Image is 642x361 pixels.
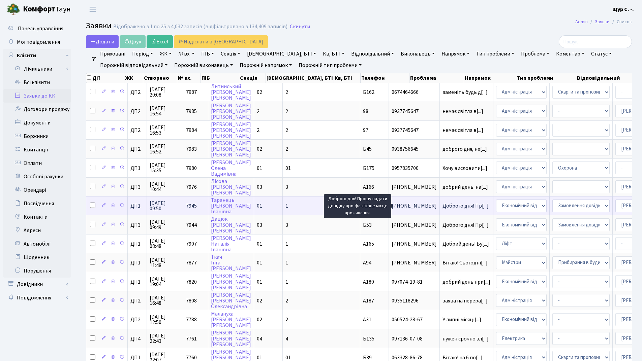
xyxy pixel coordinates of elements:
[211,253,251,272] a: ТкачІнга[PERSON_NAME]
[257,202,262,210] span: 01
[612,5,634,13] a: Щур С. -.
[150,295,180,306] span: [DATE] 16:48
[130,222,144,228] span: ДП3
[588,48,614,60] a: Статус
[442,297,488,304] span: заява на перера[...]
[130,317,144,322] span: ДП2
[3,116,71,130] a: Документи
[257,335,262,342] span: 04
[257,145,262,153] span: 02
[186,278,197,286] span: 7820
[150,125,180,136] span: [DATE] 16:53
[3,264,71,278] a: Порушення
[442,127,483,134] span: немає світла в[...]
[285,202,288,210] span: 1
[392,203,437,209] span: [PHONE_NUMBER]
[392,222,437,228] span: [PHONE_NUMBER]
[3,143,71,156] a: Квитанції
[17,38,60,46] span: Мої повідомлення
[409,73,464,83] th: Проблема
[211,291,251,310] a: [PERSON_NAME][PERSON_NAME]Олександрівна
[150,314,180,325] span: [DATE] 12:50
[392,146,437,152] span: 0938756645
[392,166,437,171] span: 0957835700
[285,278,288,286] span: 1
[363,297,374,304] span: А187
[86,73,124,83] th: Дії
[186,259,197,266] span: 7877
[363,316,371,323] span: А31
[363,108,368,115] span: 98
[3,291,71,304] a: Повідомлення
[442,240,489,248] span: Добрий день! Бу[...]
[7,3,20,16] img: logo.png
[130,336,144,341] span: ДП4
[285,221,288,229] span: 3
[186,88,197,96] span: 7987
[150,181,180,192] span: [DATE] 10:44
[3,130,71,143] a: Боржники
[575,18,588,25] a: Admin
[211,234,251,253] a: [PERSON_NAME]НаталіяІванівна
[97,60,170,71] a: Порожній відповідальний
[257,183,262,191] span: 03
[296,60,364,71] a: Порожній тип проблеми
[392,184,437,190] span: [PHONE_NUMBER]
[516,73,576,83] th: Тип проблеми
[186,221,197,229] span: 7944
[18,25,63,32] span: Панель управління
[363,259,371,266] span: А94
[473,48,517,60] a: Тип проблеми
[565,15,642,29] nav: breadcrumb
[239,73,266,83] th: Секція
[211,196,251,215] a: Таранець[PERSON_NAME]Іванівна
[150,219,180,230] span: [DATE] 09:49
[130,109,144,114] span: ДП2
[285,183,288,191] span: 3
[610,18,632,26] li: Список
[186,297,197,304] span: 7808
[285,259,288,266] span: 1
[285,145,288,153] span: 2
[130,260,144,265] span: ДП1
[143,73,177,83] th: Створено
[285,88,288,96] span: 2
[3,76,71,89] a: Всі клієнти
[186,240,197,248] span: 7907
[150,257,180,268] span: [DATE] 11:48
[211,83,251,102] a: Литинський[PERSON_NAME][PERSON_NAME]
[324,194,391,218] div: Доброго дня! Прошу надати довідку про фактичне місце проживання.
[361,73,409,83] th: Телефон
[211,273,251,291] a: [PERSON_NAME][PERSON_NAME][PERSON_NAME]
[257,108,259,115] span: 2
[130,146,144,152] span: ДП2
[3,22,71,35] a: Панель управління
[257,316,262,323] span: 02
[257,278,262,286] span: 01
[363,221,372,229] span: Б53
[266,73,334,83] th: [DEMOGRAPHIC_DATA], БТІ
[150,144,180,154] span: [DATE] 16:52
[392,298,437,303] span: 0935118296
[334,73,361,83] th: Кв, БТІ
[392,355,437,360] span: 063328-86-78
[439,48,472,60] a: Напрямок
[186,145,197,153] span: 7983
[211,178,251,196] a: Лісова[PERSON_NAME][PERSON_NAME]
[211,121,251,140] a: [PERSON_NAME][PERSON_NAME][PERSON_NAME]
[363,183,374,191] span: А166
[86,20,112,32] span: Заявки
[150,163,180,173] span: [DATE] 15:35
[211,159,251,178] a: [PERSON_NAME]ОленаВадимівна
[23,4,55,14] b: Комфорт
[442,108,483,115] span: немає світла в[...]
[150,201,180,211] span: [DATE] 09:50
[612,6,634,13] b: Щур С. -.
[150,333,180,344] span: [DATE] 22:43
[285,316,288,323] span: 2
[124,73,143,83] th: ЖК
[285,335,288,342] span: 4
[363,88,374,96] span: Б162
[130,89,144,95] span: ДП2
[3,170,71,183] a: Особові рахунки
